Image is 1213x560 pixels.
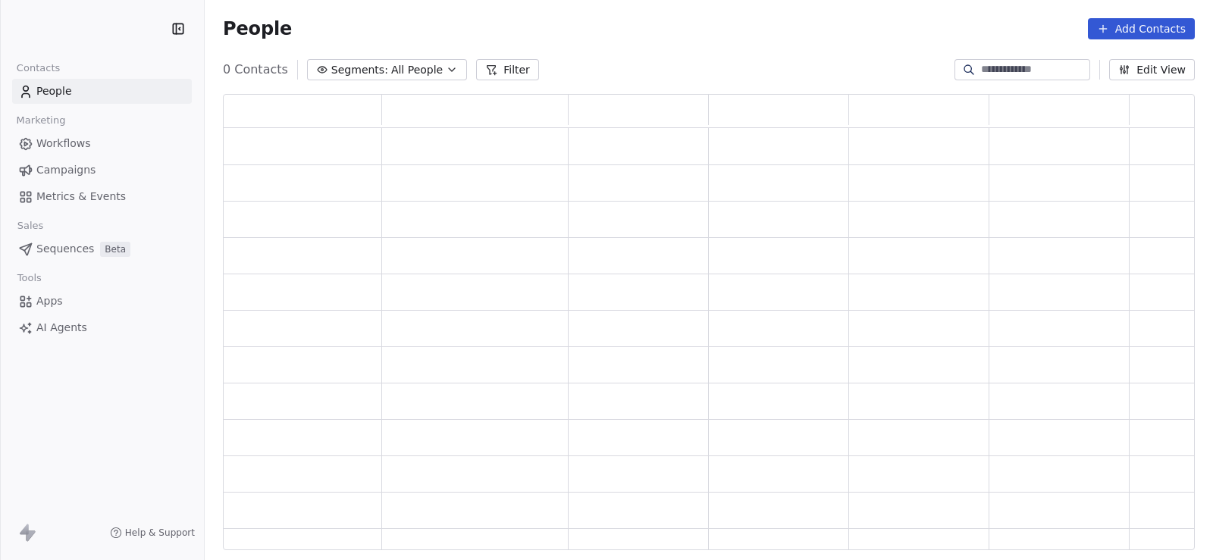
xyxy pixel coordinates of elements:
[36,162,96,178] span: Campaigns
[331,62,388,78] span: Segments:
[1088,18,1195,39] button: Add Contacts
[100,242,130,257] span: Beta
[36,241,94,257] span: Sequences
[12,236,192,261] a: SequencesBeta
[11,214,50,237] span: Sales
[12,158,192,183] a: Campaigns
[476,59,539,80] button: Filter
[391,62,443,78] span: All People
[36,83,72,99] span: People
[110,527,195,539] a: Help & Support
[12,131,192,156] a: Workflows
[12,315,192,340] a: AI Agents
[10,57,67,80] span: Contacts
[36,136,91,152] span: Workflows
[223,17,292,40] span: People
[223,61,288,79] span: 0 Contacts
[10,109,72,132] span: Marketing
[12,184,192,209] a: Metrics & Events
[36,293,63,309] span: Apps
[11,267,48,289] span: Tools
[12,289,192,314] a: Apps
[12,79,192,104] a: People
[36,320,87,336] span: AI Agents
[125,527,195,539] span: Help & Support
[36,189,126,205] span: Metrics & Events
[1109,59,1195,80] button: Edit View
